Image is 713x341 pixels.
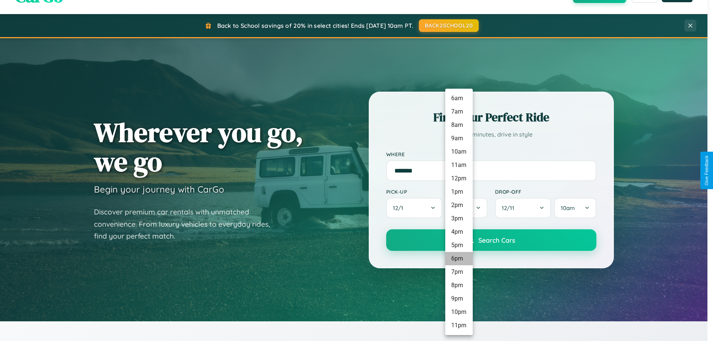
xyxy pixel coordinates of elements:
li: 6pm [445,252,473,265]
li: 11am [445,158,473,172]
li: 3pm [445,212,473,225]
li: 9am [445,132,473,145]
li: 12pm [445,172,473,185]
li: 4pm [445,225,473,239]
li: 10am [445,145,473,158]
div: Give Feedback [704,155,709,186]
li: 9pm [445,292,473,305]
li: 5pm [445,239,473,252]
li: 8am [445,118,473,132]
li: 8pm [445,279,473,292]
li: 10pm [445,305,473,319]
li: 11pm [445,319,473,332]
li: 2pm [445,199,473,212]
li: 1pm [445,185,473,199]
li: 7am [445,105,473,118]
li: 7pm [445,265,473,279]
li: 6am [445,92,473,105]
